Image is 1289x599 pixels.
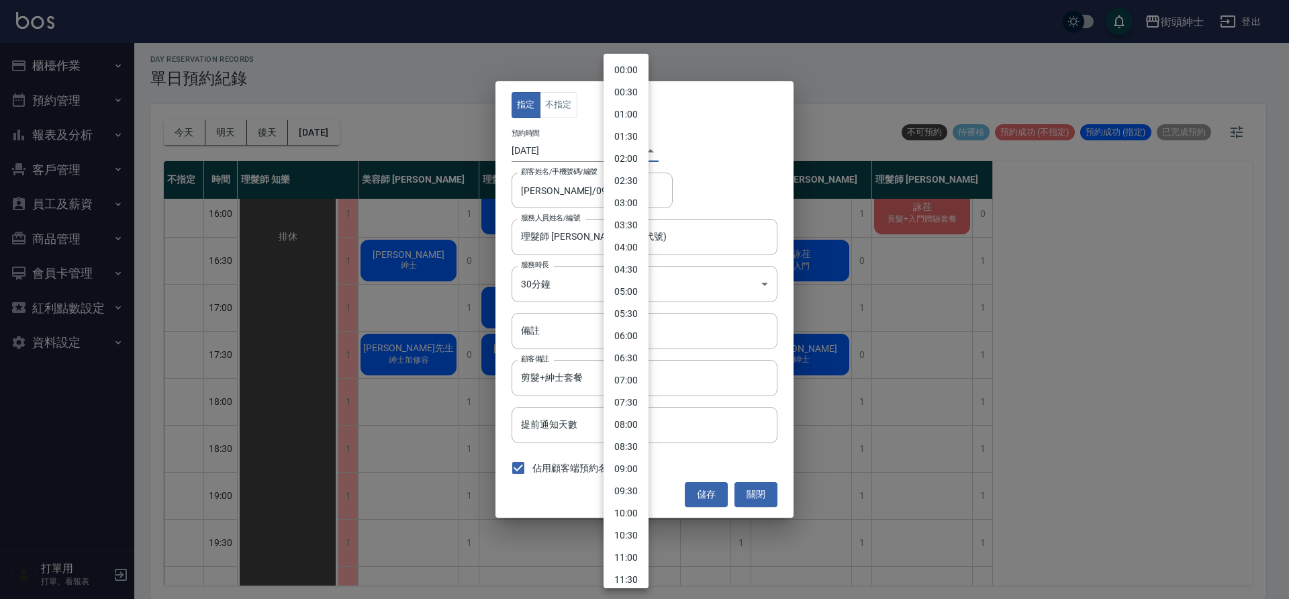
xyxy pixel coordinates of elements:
li: 09:30 [604,480,649,502]
li: 00:00 [604,59,649,81]
li: 05:00 [604,281,649,303]
li: 08:00 [604,414,649,436]
li: 10:30 [604,524,649,547]
li: 06:30 [604,347,649,369]
li: 02:30 [604,170,649,192]
li: 00:30 [604,81,649,103]
li: 04:30 [604,259,649,281]
li: 03:00 [604,192,649,214]
li: 05:30 [604,303,649,325]
li: 03:30 [604,214,649,236]
li: 11:30 [604,569,649,591]
li: 02:00 [604,148,649,170]
li: 04:00 [604,236,649,259]
li: 06:00 [604,325,649,347]
li: 01:30 [604,126,649,148]
li: 10:00 [604,502,649,524]
li: 07:30 [604,391,649,414]
li: 07:00 [604,369,649,391]
li: 11:00 [604,547,649,569]
li: 01:00 [604,103,649,126]
li: 08:30 [604,436,649,458]
li: 09:00 [604,458,649,480]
